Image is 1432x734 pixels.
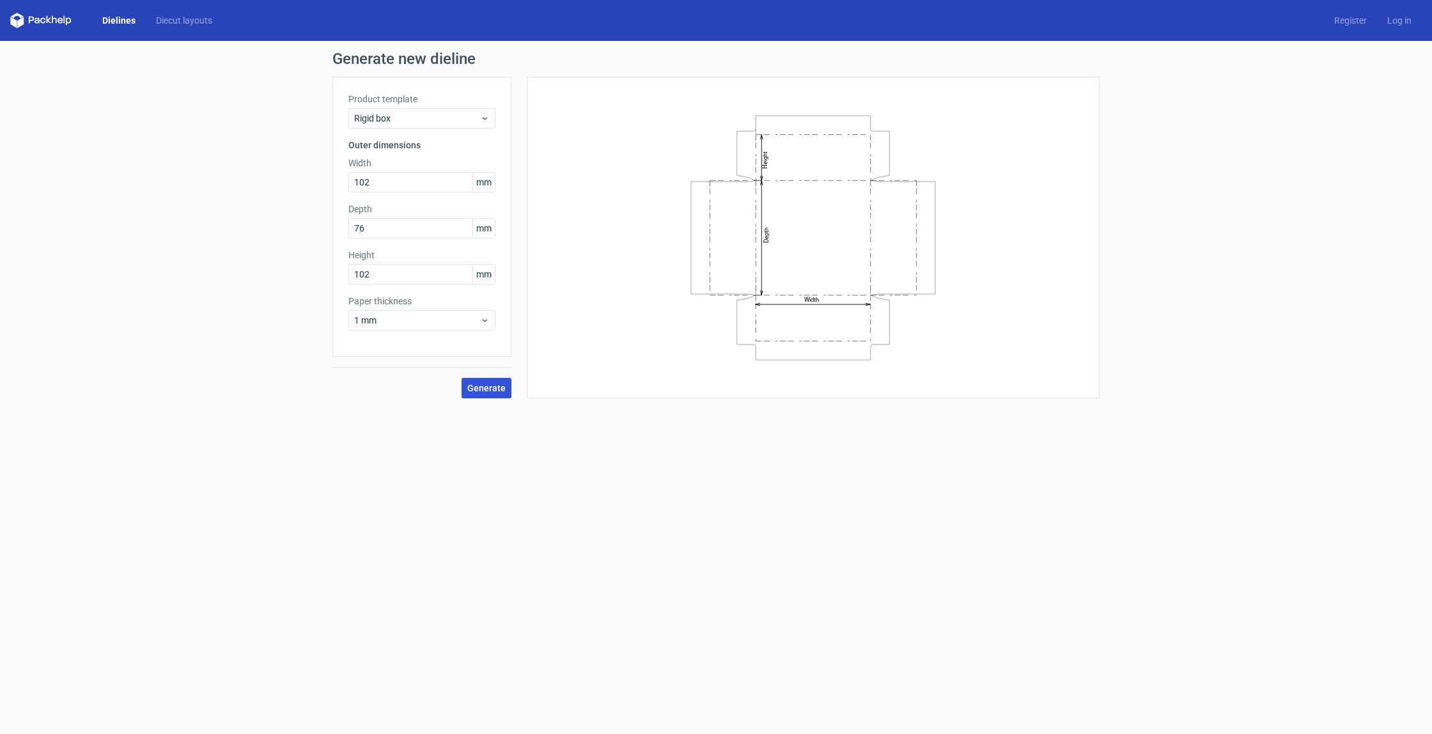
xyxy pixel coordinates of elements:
[348,295,495,308] label: Paper thickness
[472,173,495,192] span: mm
[348,249,495,262] label: Height
[92,14,146,27] a: Dielines
[467,384,506,393] span: Generate
[348,203,495,215] label: Depth
[354,314,480,327] span: 1 mm
[332,51,1100,66] h1: Generate new dieline
[804,296,819,303] text: Width
[348,93,495,105] label: Product template
[472,265,495,284] span: mm
[348,157,495,169] label: Width
[1324,14,1377,27] a: Register
[462,378,511,398] button: Generate
[761,151,768,168] text: Height
[763,227,770,242] text: Depth
[348,139,495,152] h3: Outer dimensions
[472,219,495,238] span: mm
[146,14,222,27] a: Diecut layouts
[1377,14,1422,27] a: Log in
[354,112,480,125] span: Rigid box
